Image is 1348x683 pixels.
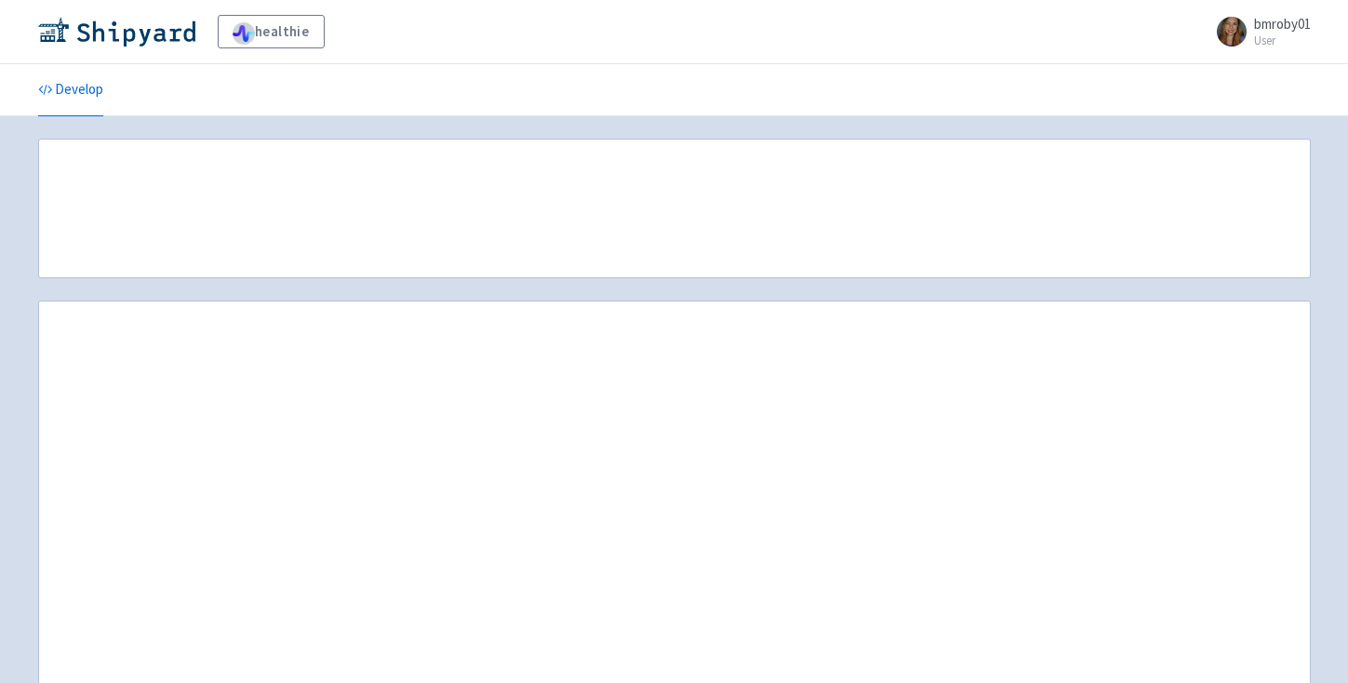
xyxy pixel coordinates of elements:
a: healthie [218,15,325,48]
a: Develop [38,64,103,116]
span: bmroby01 [1254,15,1311,33]
a: bmroby01 User [1206,17,1311,47]
img: Shipyard logo [38,17,195,47]
small: User [1254,34,1311,47]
